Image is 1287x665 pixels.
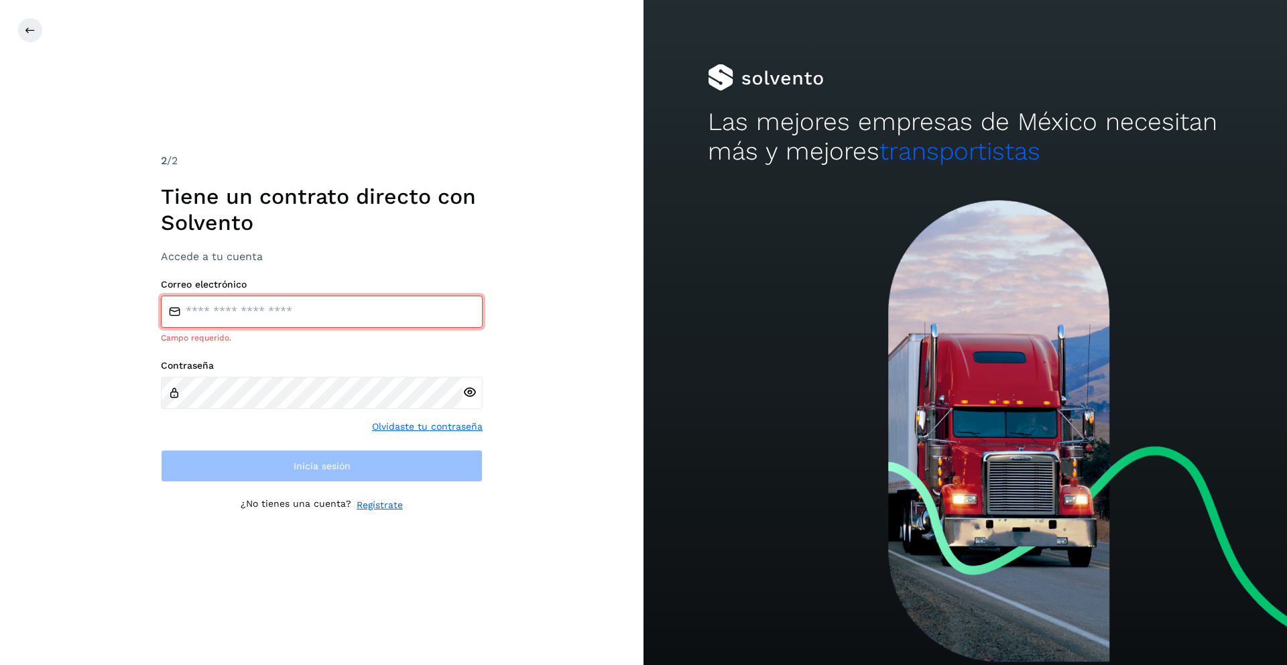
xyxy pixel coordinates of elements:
[294,461,351,471] span: Inicia sesión
[708,107,1223,167] h2: Las mejores empresas de México necesitan más y mejores
[372,420,483,434] a: Olvidaste tu contraseña
[241,498,351,512] p: ¿No tienes una cuenta?
[161,153,483,169] div: /2
[357,498,403,512] a: Regístrate
[161,279,483,290] label: Correo electrónico
[161,154,167,167] span: 2
[161,332,483,344] div: Campo requerido.
[161,250,483,263] h3: Accede a tu cuenta
[161,450,483,482] button: Inicia sesión
[161,184,483,235] h1: Tiene un contrato directo con Solvento
[879,137,1040,166] span: transportistas
[161,360,483,371] label: Contraseña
